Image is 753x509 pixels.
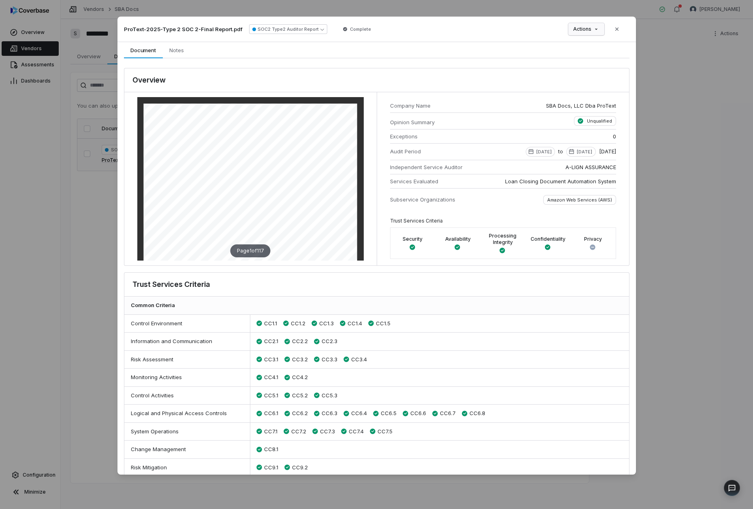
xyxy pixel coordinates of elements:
div: Risk Mitigation [124,459,251,477]
p: Unqualified [587,118,612,124]
span: CC7.3 [320,428,335,436]
span: Notes [166,45,187,55]
span: CC7.5 [378,428,392,436]
span: CC7.2 [291,428,306,436]
span: CC4.1 [264,373,278,382]
span: CC3.1 [264,356,278,364]
span: CC6.4 [351,409,367,418]
div: Risk Assessment [124,351,251,369]
span: CC6.1 [264,409,278,418]
span: CC7.4 [349,428,364,436]
p: [DATE] [536,148,552,155]
span: CC1.1 [264,320,277,328]
span: CC6.7 [440,409,456,418]
span: [DATE] [599,148,616,157]
div: Change Management [124,441,251,458]
span: CC3.4 [351,356,367,364]
span: CC1.5 [376,320,390,328]
span: CC6.2 [292,409,308,418]
span: Loan Closing Document Automation System [505,178,616,185]
label: Availability [445,236,471,242]
button: Actions [568,23,604,35]
span: CC2.2 [292,337,308,346]
p: Amazon Web Services (AWS) [547,197,612,203]
p: [DATE] [577,148,592,155]
div: Common Criteria [124,297,629,315]
span: CC1.3 [319,320,334,328]
div: Control Activities [124,387,251,405]
span: Complete [350,26,371,32]
h3: Trust Services Criteria [132,279,210,290]
span: Trust Services Criteria [390,218,443,224]
span: Actions [573,26,591,32]
span: 0 [613,133,616,140]
span: CC1.4 [348,320,362,328]
button: SOC2 Type2 Auditor Report [249,24,327,34]
span: CC5.1 [264,392,278,400]
label: Security [403,236,422,242]
span: CC6.5 [381,409,397,418]
span: CC6.6 [410,409,426,418]
span: CC7.1 [264,428,277,436]
span: Document [127,45,159,55]
span: CC8.1 [264,445,278,454]
div: Page 1 of 117 [230,244,271,257]
span: SBA Docs, LLC Dba ProText [546,102,616,109]
span: to [558,148,563,157]
div: Information and Communication [124,333,251,350]
span: CC6.8 [469,409,485,418]
span: CC1.2 [291,320,305,328]
span: Independent Service Auditor [390,163,463,171]
span: CC5.2 [292,392,308,400]
span: Subservice Organizations [390,196,455,203]
span: CC4.2 [292,373,308,382]
div: Monitoring Activities [124,369,251,386]
label: Privacy [584,236,602,242]
span: CC9.2 [292,464,308,472]
span: Audit Period [390,148,421,155]
h3: Overview [132,75,166,85]
span: Opinion Summary [390,119,442,126]
span: CC2.3 [322,337,337,346]
span: Services Evaluated [390,178,438,185]
label: Processing Integrity [485,233,520,246]
div: Control Environment [124,315,251,333]
label: Confidentiality [531,236,565,242]
span: Exceptions [390,133,418,140]
div: Logical and Physical Access Controls [124,405,251,422]
span: CC3.3 [322,356,337,364]
span: CC5.3 [322,392,337,400]
span: CC2.1 [264,337,278,346]
span: A-LIGN ASSURANCE [565,163,616,171]
p: ProText-2025-Type 2 SOC 2-Final Report.pdf [124,25,243,33]
div: System Operations [124,423,251,441]
span: CC6.3 [322,409,337,418]
span: CC3.2 [292,356,308,364]
span: CC9.1 [264,464,278,472]
span: Company Name [390,102,463,109]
